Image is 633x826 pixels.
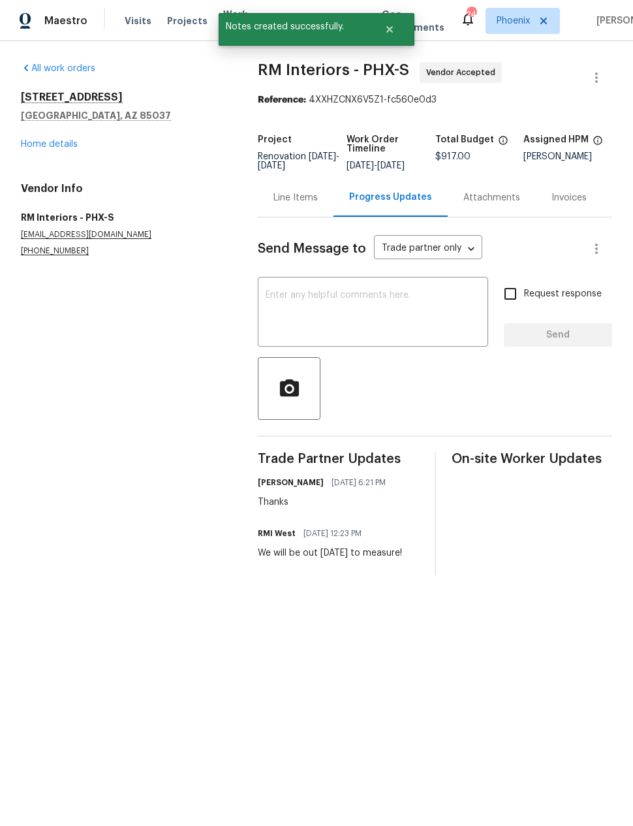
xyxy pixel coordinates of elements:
span: Renovation [258,152,339,170]
h4: Vendor Info [21,182,226,195]
div: Progress Updates [349,191,432,204]
div: 24 [467,8,476,21]
div: Line Items [273,191,318,204]
span: Phoenix [497,14,530,27]
div: Attachments [463,191,520,204]
span: [DATE] [309,152,336,161]
a: All work orders [21,64,95,73]
span: Vendor Accepted [426,66,501,79]
div: Invoices [551,191,587,204]
h5: RM Interiors - PHX-S [21,211,226,224]
div: Thanks [258,496,394,509]
div: 4XXHZCNX6V5Z1-fc560e0d3 [258,93,612,106]
span: Projects [167,14,208,27]
span: Notes created successfully. [219,13,368,40]
span: The total cost of line items that have been proposed by Opendoor. This sum includes line items th... [498,135,508,152]
h5: Work Order Timeline [347,135,435,153]
h5: Total Budget [435,135,494,144]
span: [DATE] 12:23 PM [303,527,362,540]
span: Visits [125,14,151,27]
span: Maestro [44,14,87,27]
span: Trade Partner Updates [258,453,418,466]
span: $917.00 [435,152,471,161]
button: Close [368,16,411,42]
span: - [347,161,405,170]
span: The hpm assigned to this work order. [593,135,603,152]
span: Geo Assignments [382,8,444,34]
span: Send Message to [258,242,366,255]
span: RM Interiors - PHX-S [258,62,409,78]
div: We will be out [DATE] to measure! [258,547,402,560]
div: Trade partner only [374,238,482,260]
h5: Assigned HPM [523,135,589,144]
span: Work Orders [223,8,256,34]
span: On-site Worker Updates [452,453,612,466]
span: Request response [524,287,602,301]
a: Home details [21,140,78,149]
span: [DATE] [377,161,405,170]
div: [PERSON_NAME] [523,152,612,161]
h6: [PERSON_NAME] [258,476,324,489]
span: [DATE] 6:21 PM [332,476,386,489]
h6: RMI West [258,527,296,540]
span: [DATE] [347,161,374,170]
h5: Project [258,135,292,144]
span: - [258,152,339,170]
span: [DATE] [258,161,285,170]
b: Reference: [258,95,306,104]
